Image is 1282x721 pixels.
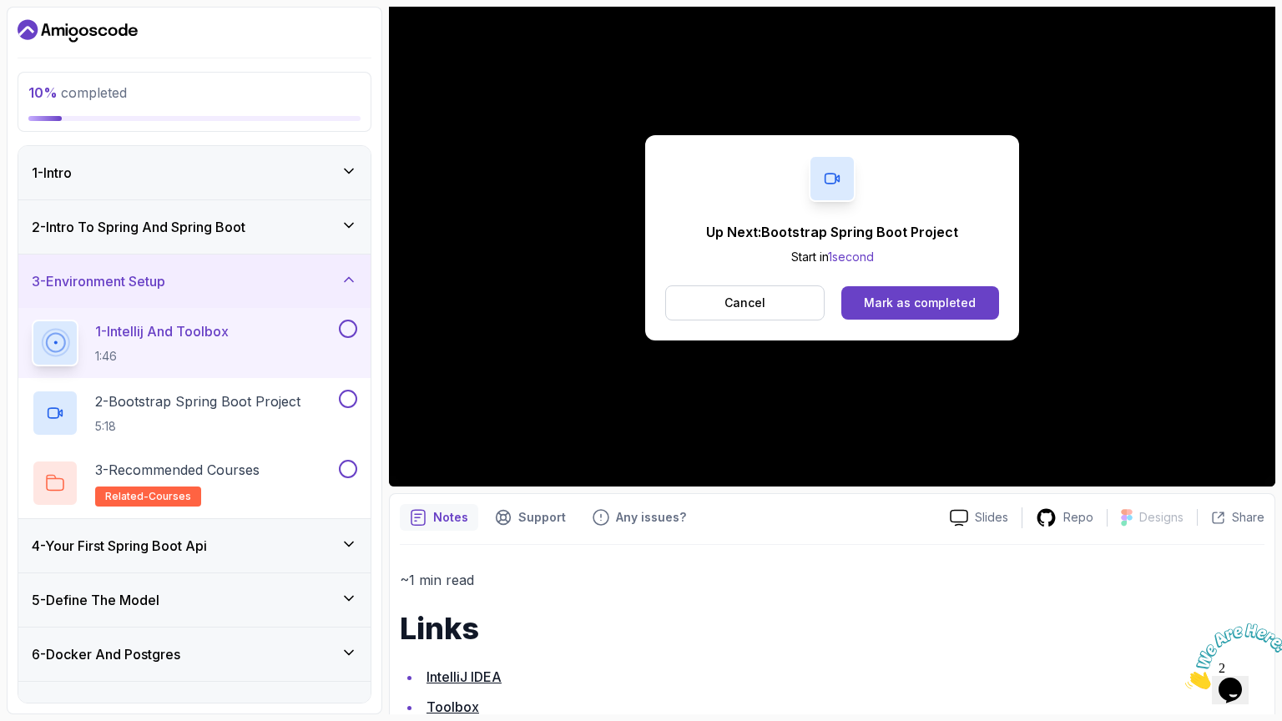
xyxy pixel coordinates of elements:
p: 1:46 [95,348,229,365]
h3: 1 - Intro [32,163,72,183]
span: 10 % [28,84,58,101]
button: 4-Your First Spring Boot Api [18,519,371,572]
p: Notes [433,509,468,526]
h1: Links [400,612,1264,645]
button: Mark as completed [841,286,999,320]
button: 1-Intellij And Toolbox1:46 [32,320,357,366]
span: 2 [7,7,13,21]
p: Up Next: Bootstrap Spring Boot Project [706,222,958,242]
button: 2-Intro To Spring And Spring Boot [18,200,371,254]
button: 1-Intro [18,146,371,199]
span: completed [28,84,127,101]
a: Slides [936,509,1022,527]
a: Repo [1022,507,1107,528]
a: IntelliJ IDEA [426,668,502,685]
button: 6-Docker And Postgres [18,628,371,681]
p: Slides [975,509,1008,526]
h3: 6 - Docker And Postgres [32,644,180,664]
a: Toolbox [426,698,479,715]
button: 3-Environment Setup [18,255,371,308]
span: related-courses [105,490,191,503]
button: notes button [400,504,478,531]
p: 1 - Intellij And Toolbox [95,321,229,341]
button: Cancel [665,285,825,320]
button: 2-Bootstrap Spring Boot Project5:18 [32,390,357,436]
p: 2 - Bootstrap Spring Boot Project [95,391,300,411]
p: Share [1232,509,1264,526]
button: 5-Define The Model [18,573,371,627]
button: Support button [485,504,576,531]
p: Cancel [724,295,765,311]
span: 1 second [828,250,874,264]
p: Support [518,509,566,526]
img: Chat attention grabber [7,7,110,73]
p: Any issues? [616,509,686,526]
button: Feedback button [583,504,696,531]
a: Dashboard [18,18,138,44]
p: Designs [1139,509,1184,526]
h3: 2 - Intro To Spring And Spring Boot [32,217,245,237]
p: 3 - Recommended Courses [95,460,260,480]
h3: 3 - Environment Setup [32,271,165,291]
p: Start in [706,249,958,265]
h3: 4 - Your First Spring Boot Api [32,536,207,556]
button: 3-Recommended Coursesrelated-courses [32,460,357,507]
p: Repo [1063,509,1093,526]
h3: 5 - Define The Model [32,590,159,610]
p: ~1 min read [400,568,1264,592]
p: 5:18 [95,418,300,435]
iframe: chat widget [1179,617,1282,696]
h3: 7 - Databases Setup [32,698,152,718]
div: Mark as completed [864,295,976,311]
button: Share [1197,509,1264,526]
